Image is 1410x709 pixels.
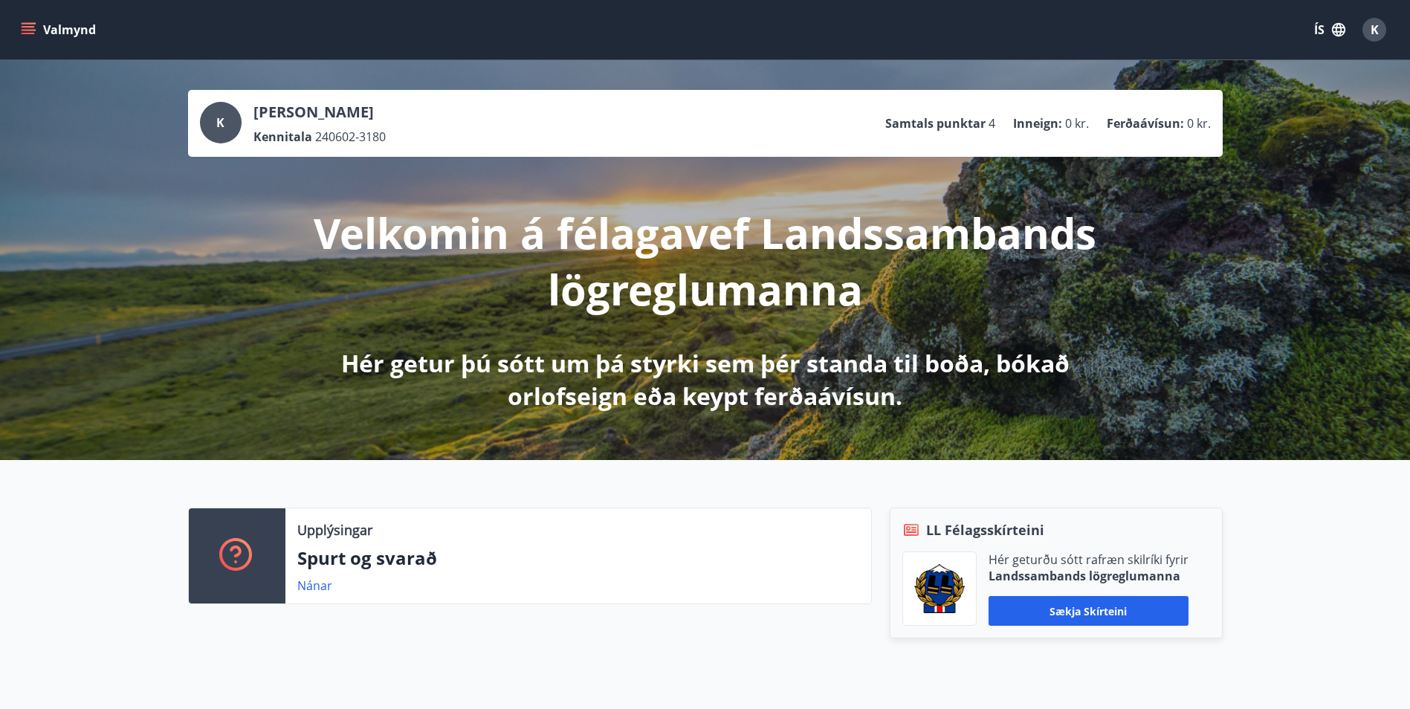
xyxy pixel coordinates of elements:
p: Inneign : [1013,115,1062,132]
p: Landssambands lögreglumanna [989,568,1189,584]
img: 1cqKbADZNYZ4wXUG0EC2JmCwhQh0Y6EN22Kw4FTY.png [914,564,965,613]
span: 4 [989,115,995,132]
p: Kennitala [253,129,312,145]
span: 0 kr. [1065,115,1089,132]
p: Velkomin á félagavef Landssambands lögreglumanna [313,204,1098,317]
button: ÍS [1306,16,1354,43]
a: Nánar [297,577,332,594]
button: K [1356,12,1392,48]
span: 240602-3180 [315,129,386,145]
span: 0 kr. [1187,115,1211,132]
p: Hér geturðu sótt rafræn skilríki fyrir [989,551,1189,568]
button: menu [18,16,102,43]
p: [PERSON_NAME] [253,102,386,123]
button: Sækja skírteini [989,596,1189,626]
p: Hér getur þú sótt um þá styrki sem þér standa til boða, bókað orlofseign eða keypt ferðaávísun. [313,347,1098,412]
p: Samtals punktar [885,115,986,132]
span: LL Félagsskírteini [926,520,1044,540]
span: K [1371,22,1379,38]
p: Spurt og svarað [297,545,859,571]
p: Upplýsingar [297,520,372,540]
p: Ferðaávísun : [1107,115,1184,132]
span: K [216,114,224,131]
